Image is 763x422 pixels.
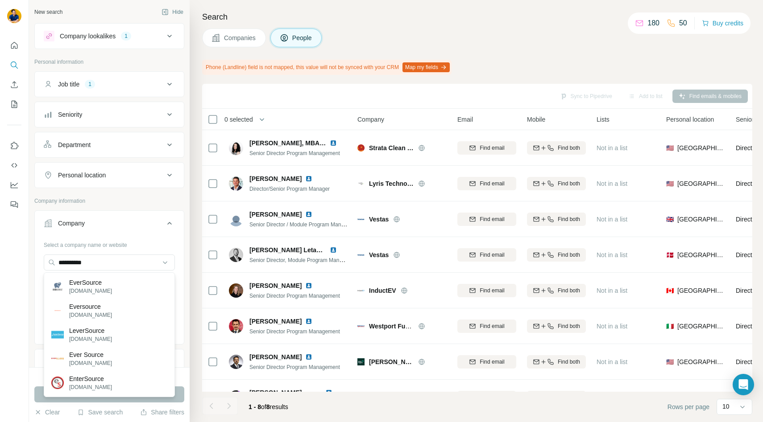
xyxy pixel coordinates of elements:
[457,355,516,369] button: Find email
[527,320,586,333] button: Find both
[7,96,21,112] button: My lists
[7,138,21,154] button: Use Surfe on LinkedIn
[224,33,257,42] span: Companies
[69,311,112,319] p: [DOMAIN_NAME]
[357,216,365,223] img: Logo of Vestas
[77,408,123,417] button: Save search
[369,143,414,152] span: Strata Clean Energy
[527,355,586,369] button: Find both
[69,287,112,295] p: [DOMAIN_NAME]
[140,408,184,417] button: Share filters
[69,383,112,391] p: [DOMAIN_NAME]
[305,211,312,218] img: LinkedIn logo
[249,281,302,290] span: [PERSON_NAME]
[597,115,610,124] span: Lists
[51,377,64,389] img: EnterSource
[229,141,243,155] img: Avatar
[60,32,116,41] div: Company lookalikes
[69,326,112,335] p: LeverSource
[249,293,340,299] span: Senior Director Program Management
[35,164,184,186] button: Personal location
[35,104,184,125] button: Seniority
[666,215,674,224] span: 🇬🇧
[597,180,627,187] span: Not in a list
[736,115,760,124] span: Seniority
[666,357,674,366] span: 🇺🇸
[35,74,184,95] button: Job title1
[527,177,586,190] button: Find both
[58,110,82,119] div: Seniority
[305,175,312,182] img: LinkedIn logo
[229,390,243,405] img: Avatar
[69,335,112,343] p: [DOMAIN_NAME]
[480,180,504,188] span: Find email
[249,317,302,326] span: [PERSON_NAME]
[202,60,452,75] div: Phone (Landline) field is not mapped, this value will not be synced with your CRM
[7,157,21,173] button: Use Surfe API
[34,8,62,16] div: New search
[69,302,112,311] p: Eversource
[51,307,64,315] img: Eversource
[402,62,450,72] button: Map my fields
[357,323,365,330] img: Logo of Westport Fuel Systems
[35,213,184,238] button: Company
[668,402,709,411] span: Rows per page
[85,80,95,88] div: 1
[457,320,516,333] button: Find email
[266,403,270,410] span: 8
[357,358,365,365] img: Logo of Baker Hughes
[51,328,64,341] img: LeverSource
[357,287,365,294] img: Logo of InductEV
[249,403,261,410] span: 1 - 8
[34,408,60,417] button: Clear
[677,357,725,366] span: [GEOGRAPHIC_DATA]
[51,352,64,365] img: Ever Source
[249,150,340,156] span: Senior Director Program Management
[44,238,175,249] div: Select a company name or website
[597,251,627,258] span: Not in a list
[249,352,302,361] span: [PERSON_NAME]
[34,58,184,66] p: Personal information
[666,322,674,331] span: 🇮🇹
[249,246,380,254] span: [PERSON_NAME] Letager [PERSON_NAME]
[597,144,627,152] span: Not in a list
[249,221,352,228] span: Senior Director / Module Program Manager
[558,251,580,259] span: Find both
[229,355,243,369] img: Avatar
[305,353,312,361] img: LinkedIn logo
[69,350,112,359] p: Ever Source
[249,389,302,396] span: [PERSON_NAME]
[736,287,758,294] span: Director
[357,251,365,258] img: Logo of Vestas
[597,287,627,294] span: Not in a list
[480,287,504,295] span: Find email
[527,141,586,155] button: Find both
[58,171,106,180] div: Personal location
[558,358,580,366] span: Find both
[7,77,21,93] button: Enrich CSV
[736,144,758,152] span: Director
[558,215,580,223] span: Find both
[722,402,730,411] p: 10
[480,251,504,259] span: Find email
[229,248,243,262] img: Avatar
[7,9,21,23] img: Avatar
[369,250,389,259] span: Vestas
[369,286,396,295] span: InductEV
[35,25,184,47] button: Company lookalikes1
[34,197,184,205] p: Company information
[35,134,184,156] button: Department
[58,80,79,89] div: Job title
[224,115,253,124] span: 0 selected
[666,286,674,295] span: 🇨🇦
[558,144,580,152] span: Find both
[202,11,752,23] h4: Search
[677,322,725,331] span: [GEOGRAPHIC_DATA]
[261,403,266,410] span: of
[666,250,674,259] span: 🇩🇰
[58,219,85,228] div: Company
[69,374,112,383] p: EnterSource
[249,186,330,192] span: Director/Senior Program Manager
[229,212,243,226] img: Avatar
[7,197,21,213] button: Feedback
